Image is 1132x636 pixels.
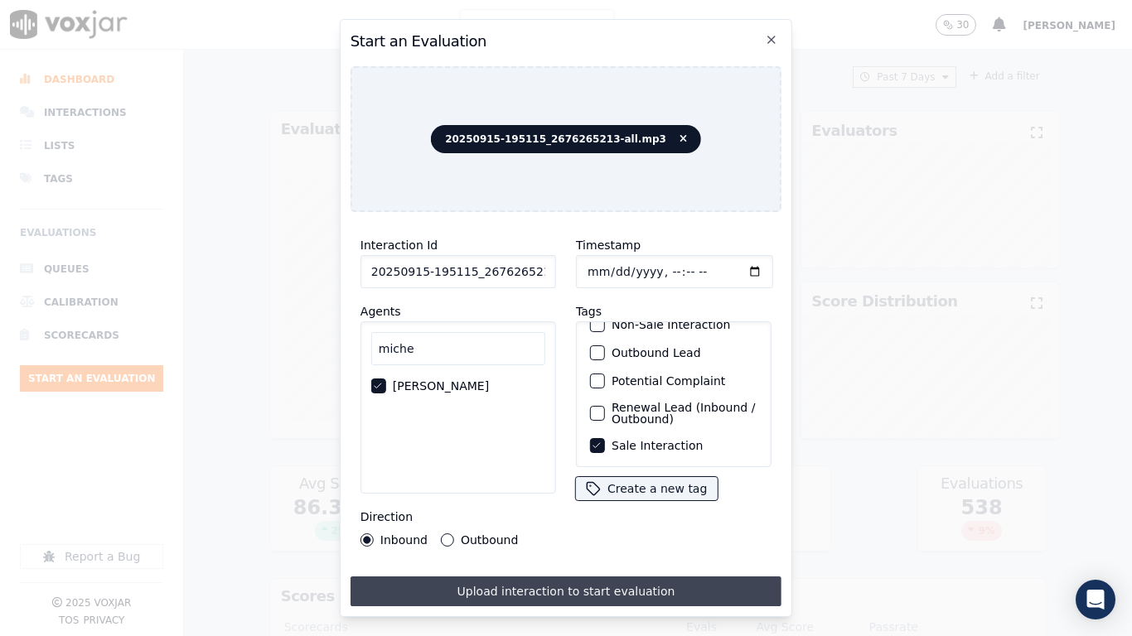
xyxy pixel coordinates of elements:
[360,238,438,252] label: Interaction Id
[612,347,701,359] label: Outbound Lead
[612,319,730,330] label: Non-Sale Interaction
[380,534,428,546] label: Inbound
[1076,580,1115,619] div: Open Intercom Messenger
[461,534,518,546] label: Outbound
[360,510,413,523] label: Direction
[612,440,703,451] label: Sale Interaction
[576,305,602,318] label: Tags
[576,238,641,252] label: Timestamp
[351,30,781,53] h2: Start an Evaluation
[612,402,757,425] label: Renewal Lead (Inbound / Outbound)
[371,332,545,365] input: Search Agents...
[576,477,717,500] button: Create a new tag
[431,125,701,153] span: 20250915-195115_2676265213-all.mp3
[612,375,725,387] label: Potential Complaint
[351,576,781,606] button: Upload interaction to start evaluation
[360,255,556,288] input: reference id, file name, etc
[360,305,401,318] label: Agents
[393,380,489,392] label: [PERSON_NAME]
